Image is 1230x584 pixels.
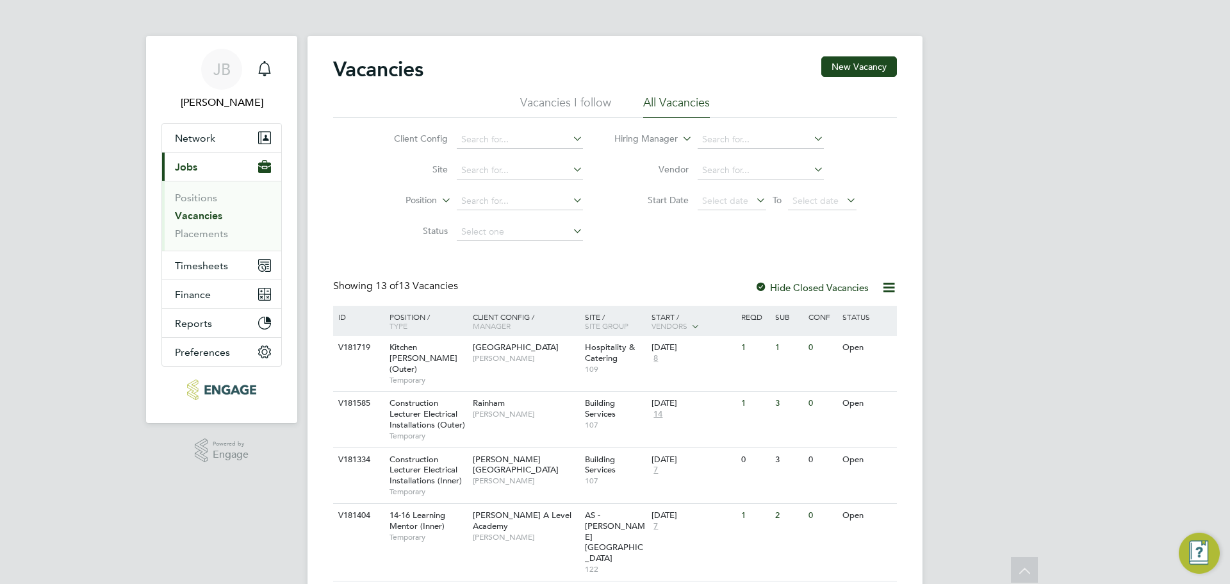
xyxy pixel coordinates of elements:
div: Open [839,336,895,360]
div: [DATE] [652,398,735,409]
span: 7 [652,521,660,532]
span: 8 [652,353,660,364]
div: V181585 [335,392,380,415]
input: Search for... [457,131,583,149]
button: Network [162,124,281,152]
span: 107 [585,476,646,486]
div: 0 [805,448,839,472]
span: 109 [585,364,646,374]
div: 1 [738,392,771,415]
div: Open [839,448,895,472]
span: Temporary [389,532,466,542]
span: [GEOGRAPHIC_DATA] [473,342,559,353]
span: Kitchen [PERSON_NAME] (Outer) [389,342,457,374]
span: Type [389,321,407,331]
span: AS - [PERSON_NAME][GEOGRAPHIC_DATA] [585,510,645,564]
span: Vendors [652,321,687,331]
span: Temporary [389,375,466,385]
span: [PERSON_NAME] [473,353,578,363]
span: 122 [585,564,646,574]
button: New Vacancy [821,56,897,77]
div: 1 [772,336,805,360]
div: 3 [772,392,805,415]
label: Hiring Manager [604,133,678,146]
div: Client Config / [470,306,582,337]
button: Timesheets [162,251,281,279]
div: Site / [582,306,649,337]
div: 2 [772,504,805,528]
label: Site [374,163,448,175]
span: 14-16 Learning Mentor (Inner) [389,510,445,531]
a: JB[PERSON_NAME] [161,49,282,110]
a: Placements [175,228,228,240]
div: Showing [333,279,461,293]
div: Position / [380,306,470,337]
input: Search for... [698,162,824,179]
label: Client Config [374,133,448,144]
li: All Vacancies [643,95,710,118]
span: Timesheets [175,260,228,272]
span: Network [175,132,215,144]
span: Building Services [585,397,616,419]
div: 3 [772,448,805,472]
span: [PERSON_NAME] [473,476,578,486]
span: Powered by [213,438,249,449]
label: Hide Closed Vacancies [755,281,869,294]
span: Jobs [175,161,197,173]
span: Construction Lecturer Electrical Installations (Inner) [389,454,462,487]
div: Reqd [738,306,771,328]
a: Positions [175,192,217,204]
a: Powered byEngage [195,438,249,463]
label: Position [363,194,437,207]
span: Finance [175,288,211,301]
div: Start / [648,306,738,338]
div: 0 [805,504,839,528]
div: Open [839,392,895,415]
button: Finance [162,280,281,308]
div: Open [839,504,895,528]
label: Vendor [615,163,689,175]
div: 1 [738,504,771,528]
div: [DATE] [652,455,735,465]
span: [PERSON_NAME] [473,532,578,542]
button: Reports [162,309,281,337]
li: Vacancies I follow [520,95,611,118]
div: Conf [805,306,839,328]
span: Rainham [473,397,505,408]
span: [PERSON_NAME][GEOGRAPHIC_DATA] [473,454,559,476]
label: Status [374,225,448,237]
span: Site Group [585,321,628,331]
span: 7 [652,465,660,476]
span: Construction Lecturer Electrical Installations (Outer) [389,397,465,430]
h2: Vacancies [333,56,423,82]
img: huntereducation-logo-retina.png [187,380,256,400]
input: Search for... [698,131,824,149]
span: Temporary [389,431,466,441]
div: Sub [772,306,805,328]
div: 1 [738,336,771,360]
div: [DATE] [652,342,735,353]
div: Status [839,306,895,328]
div: [DATE] [652,510,735,521]
div: V181719 [335,336,380,360]
label: Start Date [615,194,689,206]
span: Preferences [175,346,230,358]
span: Temporary [389,487,466,497]
div: Jobs [162,181,281,251]
input: Select one [457,223,583,241]
span: Hospitality & Catering [585,342,635,363]
input: Search for... [457,192,583,210]
span: To [769,192,785,208]
button: Engage Resource Center [1179,533,1220,574]
a: Go to home page [161,380,282,400]
div: 0 [805,336,839,360]
span: [PERSON_NAME] A Level Academy [473,510,571,531]
button: Jobs [162,153,281,181]
button: Preferences [162,338,281,366]
span: Jack Baron [161,95,282,110]
span: Reports [175,317,212,330]
span: JB [213,61,231,78]
nav: Main navigation [146,36,297,423]
span: Select date [702,195,748,206]
input: Search for... [457,162,583,179]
